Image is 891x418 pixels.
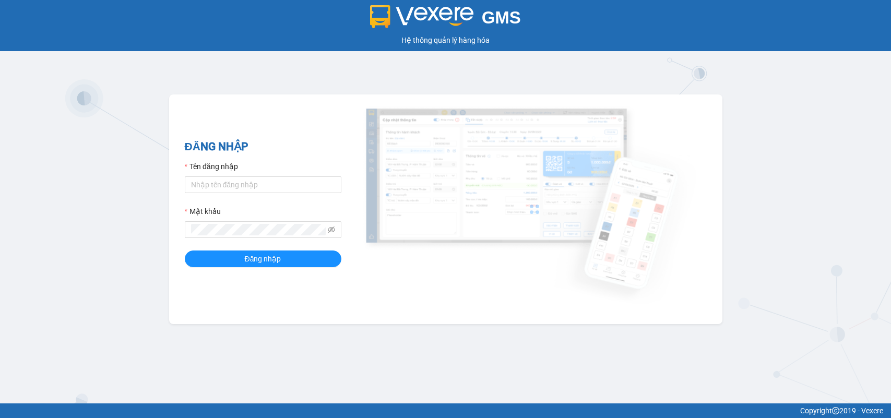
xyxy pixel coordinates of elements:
label: Mật khẩu [185,206,221,217]
input: Mật khẩu [191,224,326,235]
div: Copyright 2019 - Vexere [8,405,883,416]
span: GMS [482,8,521,27]
span: Đăng nhập [245,253,281,265]
img: logo 2 [370,5,473,28]
a: GMS [370,16,521,24]
span: eye-invisible [328,226,335,233]
span: copyright [832,407,839,414]
input: Tên đăng nhập [185,176,341,193]
button: Đăng nhập [185,250,341,267]
h2: ĐĂNG NHẬP [185,138,341,156]
div: Hệ thống quản lý hàng hóa [3,34,888,46]
label: Tên đăng nhập [185,161,238,172]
